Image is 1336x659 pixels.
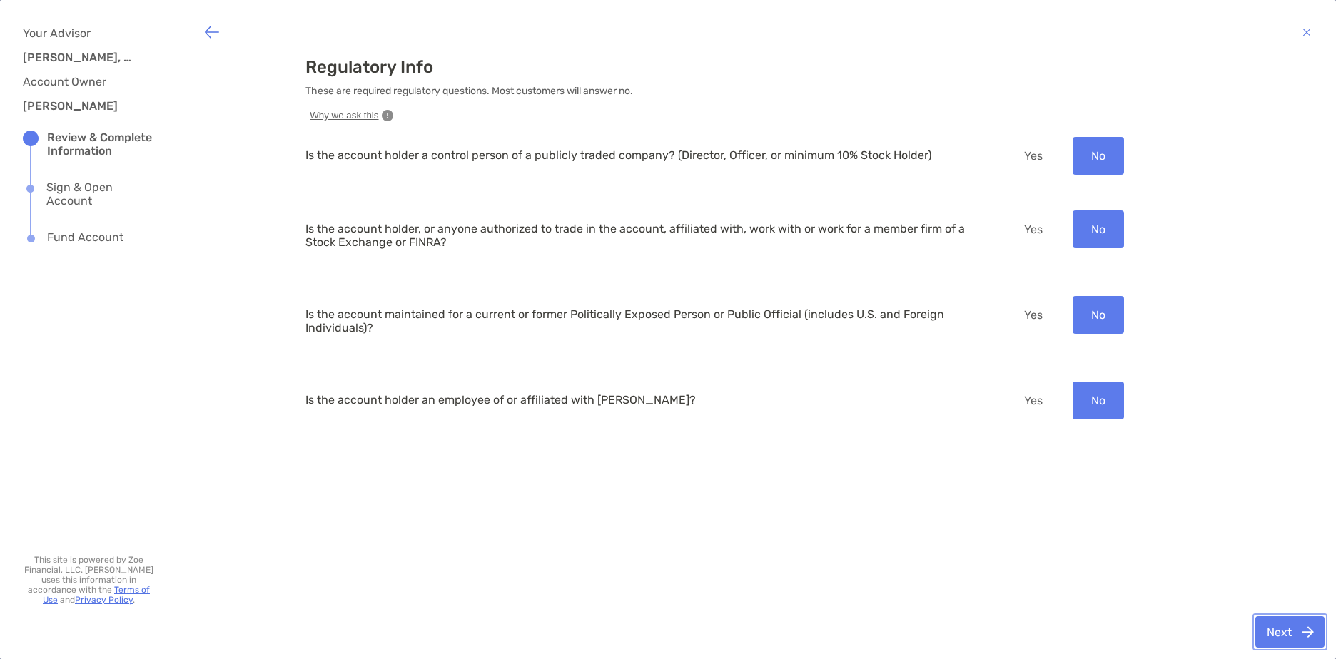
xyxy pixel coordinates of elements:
button: No [1073,210,1124,248]
p: These are required regulatory questions. Most customers will answer no. [305,84,1209,98]
p: Is the account holder a control person of a publicly traded company? (Director, Officer, or minim... [305,148,983,162]
a: Terms of Use [43,585,150,605]
button: No [1073,296,1124,334]
p: Is the account holder an employee of or affiliated with [PERSON_NAME]? [305,393,983,407]
button: Next [1255,616,1325,648]
h4: Your Advisor [23,26,144,40]
h3: Regulatory Info [305,57,1209,77]
h4: Account Owner [23,75,144,88]
p: This site is powered by Zoe Financial, LLC. [PERSON_NAME] uses this information in accordance wit... [23,555,155,605]
div: Sign & Open Account [46,180,155,208]
button: No [1073,382,1124,419]
button: Yes [1006,210,1061,248]
button: Yes [1006,382,1061,419]
button: Yes [1006,296,1061,334]
h3: [PERSON_NAME] [23,99,137,113]
div: Review & Complete Information [47,131,155,158]
p: Is the account maintained for a current or former Politically Exposed Person or Public Official (... [305,307,983,334]
h3: [PERSON_NAME], CFP® [23,51,137,64]
img: button icon [203,24,221,41]
span: Why we ask this [310,109,378,122]
p: Is the account holder, or anyone authorized to trade in the account, affiliated with, work with o... [305,222,983,249]
img: button icon [1302,24,1311,41]
div: Fund Account [47,230,123,246]
button: Why we ask this [305,108,397,123]
button: No [1073,137,1124,175]
a: Privacy Policy [75,595,133,605]
button: Yes [1006,137,1061,175]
